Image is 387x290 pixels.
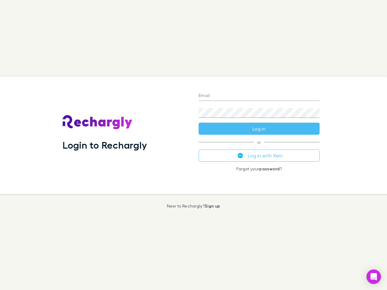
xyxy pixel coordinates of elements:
div: Open Intercom Messenger [366,269,381,284]
a: password [259,166,280,171]
p: New to Rechargly? [167,204,220,208]
img: Rechargly's Logo [63,115,133,130]
h1: Login to Rechargly [63,139,147,151]
button: Log in [199,123,320,135]
img: Xero's logo [238,153,243,158]
button: Log in with Xero [199,150,320,162]
a: Sign up [205,203,220,208]
p: Forgot your ? [199,166,320,171]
